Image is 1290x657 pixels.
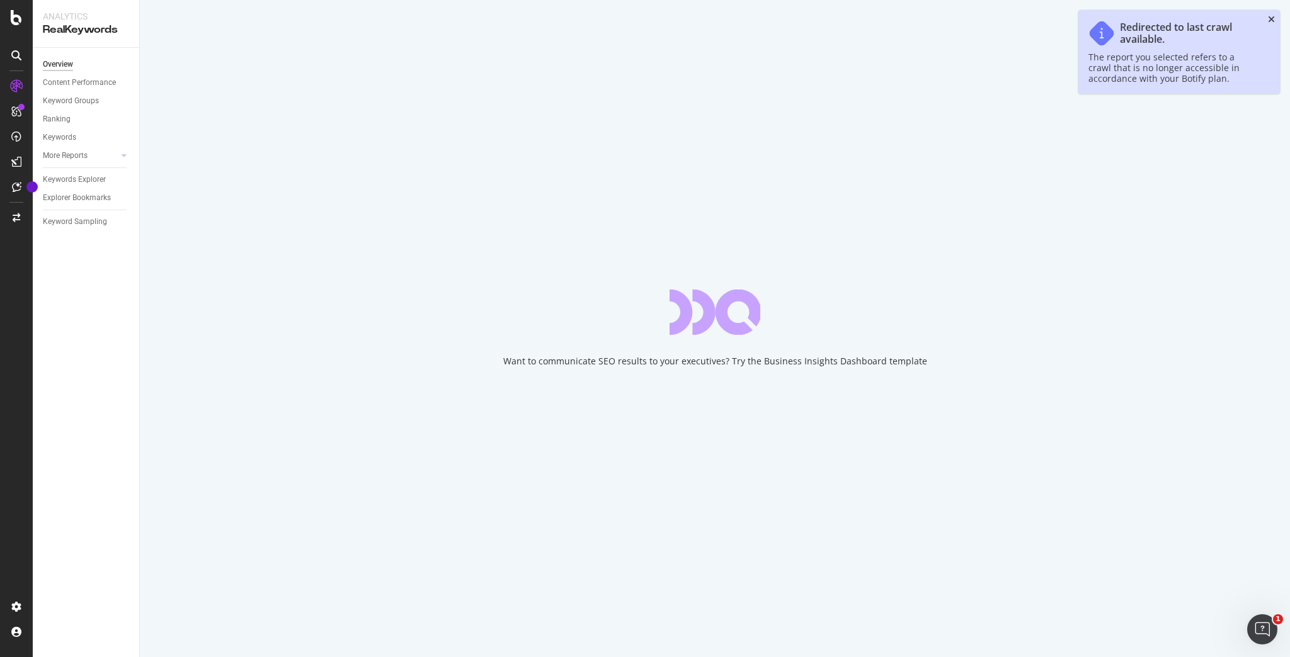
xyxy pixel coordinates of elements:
[43,191,130,205] a: Explorer Bookmarks
[43,94,99,108] div: Keyword Groups
[43,191,111,205] div: Explorer Bookmarks
[43,215,130,228] a: Keyword Sampling
[670,289,760,335] div: animation
[43,173,106,186] div: Keywords Explorer
[43,23,129,37] div: RealKeywords
[1088,52,1257,84] div: The report you selected refers to a crawl that is no longer accessible in accordance with your Bo...
[1268,15,1275,24] div: close toast
[43,131,76,144] div: Keywords
[1273,614,1283,624] span: 1
[43,113,130,126] a: Ranking
[43,76,130,89] a: Content Performance
[43,94,130,108] a: Keyword Groups
[43,58,73,71] div: Overview
[43,76,116,89] div: Content Performance
[26,181,38,193] div: Tooltip anchor
[43,149,88,162] div: More Reports
[1247,614,1277,644] iframe: Intercom live chat
[43,173,130,186] a: Keywords Explorer
[43,10,129,23] div: Analytics
[43,113,71,126] div: Ranking
[43,149,118,162] a: More Reports
[1120,21,1257,45] div: Redirected to last crawl available.
[43,131,130,144] a: Keywords
[43,215,107,228] div: Keyword Sampling
[43,58,130,71] a: Overview
[503,355,927,368] div: Want to communicate SEO results to your executives? Try the Business Insights Dashboard template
